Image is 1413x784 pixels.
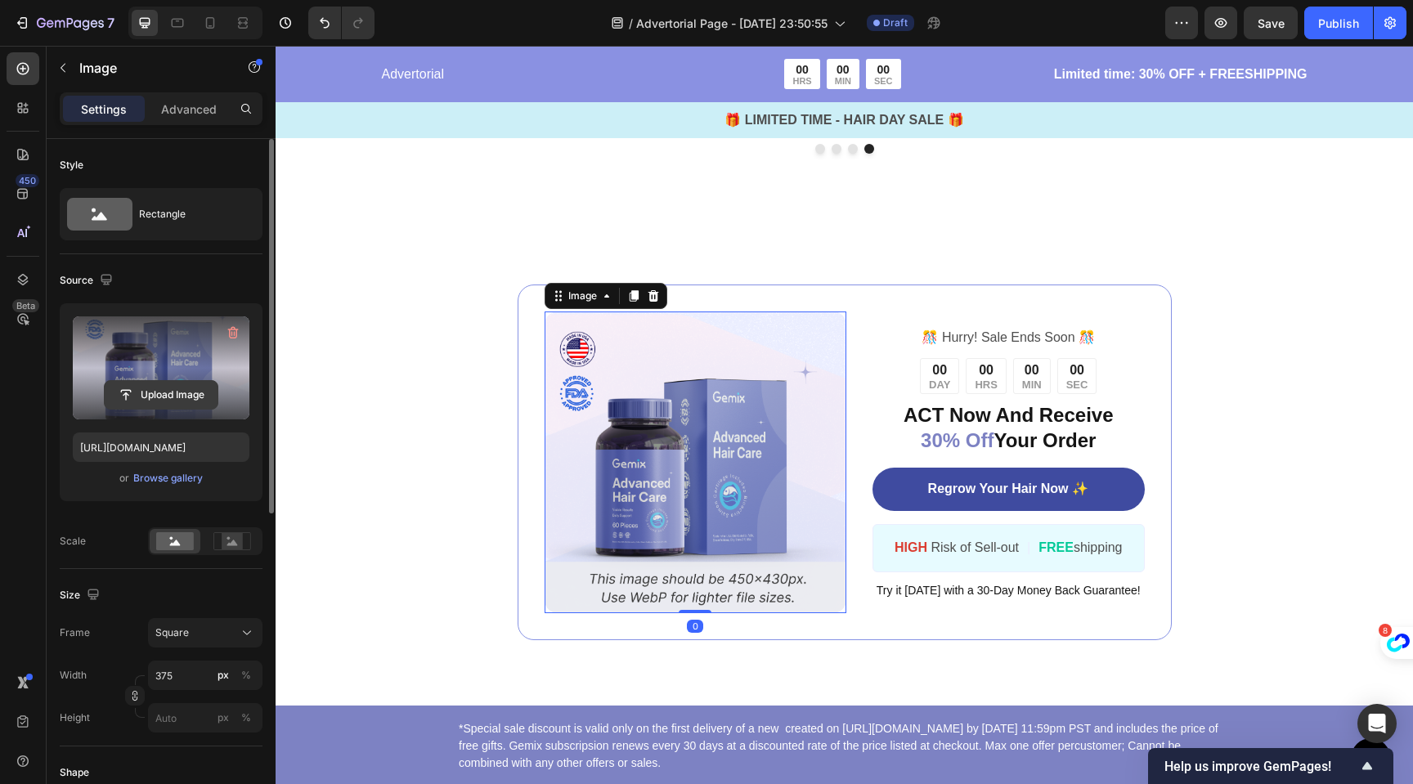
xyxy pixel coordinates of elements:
[763,495,798,508] strong: FREE
[1244,7,1298,39] button: Save
[148,618,262,647] button: Square
[1164,759,1357,774] span: Help us improve GemPages!
[7,7,122,39] button: 7
[653,435,813,452] p: Regrow Your Hair Now ✨
[60,158,83,172] div: Style
[213,708,233,728] button: %
[1318,15,1359,32] div: Publish
[629,15,633,32] span: /
[60,534,86,549] div: Scale
[1304,7,1373,39] button: Publish
[218,710,229,725] div: px
[589,98,599,108] button: Dot
[60,270,116,292] div: Source
[763,491,846,514] p: shipping
[791,316,813,334] div: 00
[73,432,249,462] input: https://example.com/image.jpg
[747,334,766,344] p: MIN
[236,708,256,728] button: px
[1164,756,1377,776] button: Show survey - Help us improve GemPages!
[241,710,251,725] div: %
[60,668,87,683] label: Width
[540,98,549,108] button: Dot
[1357,704,1397,743] div: Open Intercom Messenger
[213,665,233,685] button: %
[556,98,566,108] button: Dot
[104,380,218,410] button: Upload Image
[751,495,755,508] span: |
[60,765,89,780] div: Shape
[107,13,114,33] p: 7
[119,468,129,488] span: or
[218,668,229,683] div: px
[599,280,867,304] p: ️🎊 Hurry! Sale Ends Soon ️🎊
[276,46,1413,784] iframe: Design area
[1258,16,1285,30] span: Save
[148,703,262,732] input: px%
[139,195,239,233] div: Rectangle
[411,574,428,587] div: 0
[79,58,218,78] p: Image
[601,538,865,551] span: Try it [DATE] with a 30-Day Money Back Guarantee!
[572,98,582,108] button: Dot
[148,661,262,690] input: px%
[883,16,908,30] span: Draft
[236,665,256,685] button: px
[241,668,251,683] div: %
[653,316,675,334] div: 00
[60,625,90,640] label: Frame
[636,15,828,32] span: Advertorial Page - [DATE] 23:50:55
[289,243,325,258] div: Image
[699,334,721,344] p: HRS
[60,710,90,725] label: Height
[161,101,217,118] p: Advanced
[619,491,743,514] p: Risk of Sell-out
[653,334,675,344] p: DAY
[308,7,375,39] div: Undo/Redo
[269,266,572,568] img: gempages_585751277816775515-337045c5-5ab2-4658-8cd3-382b31f67ee9.png
[81,101,127,118] p: Settings
[183,674,954,726] p: *Special sale discount is valid only on the first delivery of a new created on [URL][DOMAIN_NAME]...
[155,625,189,640] span: Square
[132,470,204,486] button: Browse gallery
[699,316,721,334] div: 00
[747,316,766,334] div: 00
[60,585,103,607] div: Size
[133,471,203,486] div: Browse gallery
[16,174,39,187] div: 450
[791,334,813,344] p: SEC
[597,422,868,465] a: Regrow Your Hair Now ✨
[645,383,718,405] span: 30% Off
[619,495,652,508] strong: HIGH
[12,299,39,312] div: Beta
[599,356,867,407] p: ACT Now And Receive Your Order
